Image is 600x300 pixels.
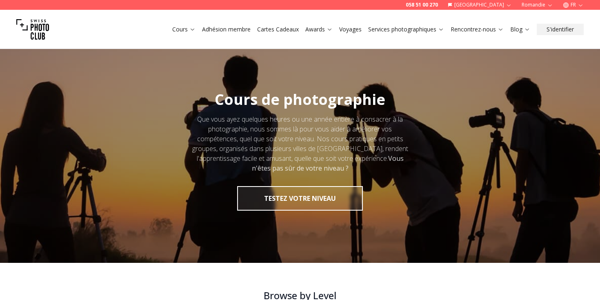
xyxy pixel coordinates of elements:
[339,25,362,33] a: Voyages
[202,25,251,33] a: Adhésion membre
[254,24,302,35] button: Cartes Cadeaux
[172,25,196,33] a: Cours
[189,114,411,173] div: Que vous ayez quelques heures ou une année entière à consacrer à la photographie, nous sommes là ...
[302,24,336,35] button: Awards
[406,2,438,8] a: 058 51 00 270
[169,24,199,35] button: Cours
[451,25,504,33] a: Rencontrez-nous
[510,25,530,33] a: Blog
[305,25,333,33] a: Awards
[537,24,584,35] button: S'identifier
[368,25,444,33] a: Services photographiques
[365,24,447,35] button: Services photographiques
[257,25,299,33] a: Cartes Cadeaux
[199,24,254,35] button: Adhésion membre
[16,13,49,46] img: Swiss photo club
[336,24,365,35] button: Voyages
[237,186,363,211] button: TESTEZ VOTRE NIVEAU
[507,24,533,35] button: Blog
[447,24,507,35] button: Rencontrez-nous
[215,89,385,109] span: Cours de photographie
